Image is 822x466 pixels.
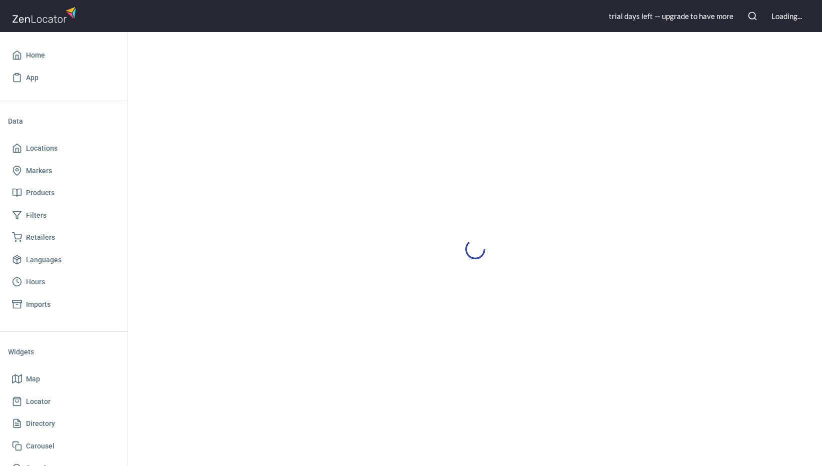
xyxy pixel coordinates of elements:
[8,435,120,457] a: Carousel
[8,226,120,249] a: Retailers
[8,182,120,204] a: Products
[26,142,58,155] span: Locations
[8,160,120,182] a: Markers
[8,249,120,271] a: Languages
[8,109,120,133] li: Data
[8,271,120,293] a: Hours
[26,231,55,244] span: Retailers
[26,187,55,199] span: Products
[609,11,733,22] div: trial day s left — upgrade to have more
[8,412,120,435] a: Directory
[8,204,120,227] a: Filters
[8,44,120,67] a: Home
[741,5,763,27] button: Search
[26,440,55,452] span: Carousel
[26,49,45,62] span: Home
[8,390,120,413] a: Locator
[771,11,802,22] div: Loading...
[26,417,55,430] span: Directory
[26,72,39,84] span: App
[26,209,47,222] span: Filters
[26,395,51,408] span: Locator
[8,293,120,316] a: Imports
[8,340,120,364] li: Widgets
[26,254,62,266] span: Languages
[8,67,120,89] a: App
[12,4,79,26] img: zenlocator
[26,165,52,177] span: Markers
[8,368,120,390] a: Map
[26,276,45,288] span: Hours
[26,373,40,385] span: Map
[8,137,120,160] a: Locations
[26,298,51,311] span: Imports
